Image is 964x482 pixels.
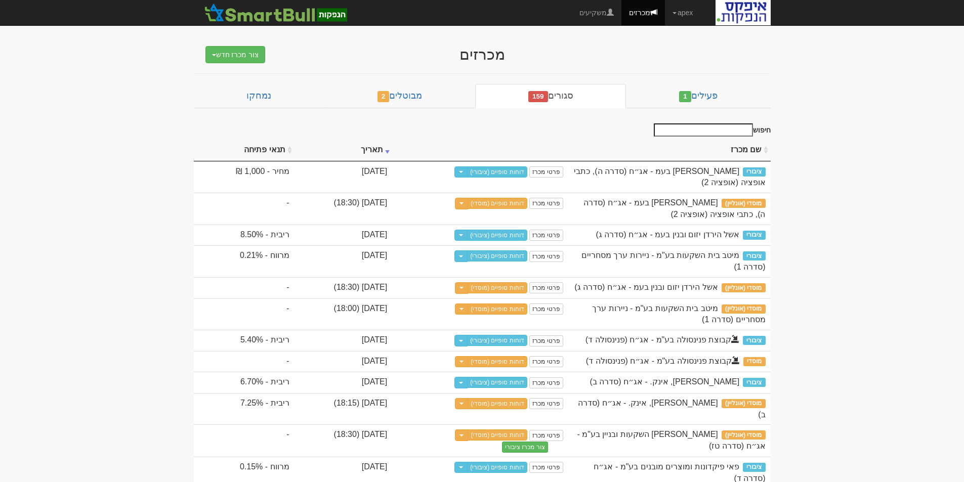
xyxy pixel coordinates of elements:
[679,91,691,102] span: 1
[568,139,771,161] th: שם מכרז : activate to sort column ascending
[468,429,527,441] a: דוחות סופיים (מוסדי)
[592,304,765,324] span: מיטב בית השקעות בע"מ - ניירות ערך מסחריים (סדרה 1)
[581,251,766,271] span: מיטב בית השקעות בע"מ - ניירות ערך מסחריים (סדרה 1)
[194,139,295,161] th: תנאי פתיחה : activate to sort column ascending
[590,377,739,386] span: סטרוברי פילדס ריט, אינק. - אג״ח (סדרה ב)
[467,230,527,241] a: דוחות סופיים (ציבורי)
[650,123,771,137] label: חיפוש
[467,250,527,261] a: דוחות סופיים (ציבורי)
[467,377,527,388] a: דוחות סופיים (ציבורי)
[194,245,295,277] td: מרווח - 0.21%
[285,46,680,63] div: מכרזים
[743,463,765,472] span: ציבורי
[585,335,739,344] span: קבוצת פנינסולה בע"מ - אג״ח (פנינסולה ד)
[324,84,475,108] a: מבוטלים
[467,462,527,473] a: דוחות סופיים (ציבורי)
[194,277,295,298] td: -
[295,424,393,457] td: [DATE] (18:30)
[529,377,563,388] a: פרטי מכרז
[529,303,563,315] a: פרטי מכרז
[529,335,563,346] a: פרטי מכרז
[194,298,295,330] td: -
[743,378,765,387] span: ציבורי
[529,166,563,178] a: פרטי מכרז
[468,282,527,293] a: דוחות סופיים (מוסדי)
[295,393,393,425] td: [DATE] (18:15)
[295,161,393,193] td: [DATE]
[578,399,766,419] span: סטרוברי פילדס ריט, אינק. - אג״ח (סדרה ב)
[194,393,295,425] td: ריבית - 7.25%
[468,303,527,315] a: דוחות סופיים (מוסדי)
[528,91,548,102] span: 159
[529,251,563,262] a: פרטי מכרז
[529,356,563,367] a: פרטי מכרז
[295,351,393,372] td: [DATE]
[468,398,527,409] a: דוחות סופיים (מוסדי)
[722,283,766,292] span: מוסדי (אונליין)
[194,161,295,193] td: מחיר - 1,000 ₪
[583,198,766,218] span: לוינסקי עופר בעמ - אג״ח (סדרה ה), כתבי אופציה (אופציה 2)
[194,351,295,372] td: -
[295,298,393,330] td: [DATE] (18:00)
[194,84,324,108] a: נמחקו
[295,372,393,393] td: [DATE]
[743,167,765,177] span: ציבורי
[529,462,563,473] a: פרטי מכרז
[529,398,563,409] a: פרטי מכרז
[722,430,766,440] span: מוסדי (אונליין)
[529,230,563,241] a: פרטי מכרז
[295,225,393,246] td: [DATE]
[194,225,295,246] td: ריבית - 8.50%
[743,336,765,345] span: ציבורי
[722,304,766,314] span: מוסדי (אונליין)
[378,91,390,102] span: 2
[467,335,527,346] a: דוחות סופיים (ציבורי)
[743,251,765,260] span: ציבורי
[467,166,527,178] a: דוחות סופיים (ציבורי)
[295,277,393,298] td: [DATE] (18:30)
[194,330,295,351] td: ריבית - 5.40%
[194,193,295,225] td: -
[194,424,295,457] td: -
[654,123,753,137] input: חיפוש
[295,330,393,351] td: [DATE]
[468,356,527,367] a: דוחות סופיים (מוסדי)
[574,283,718,291] span: אשל הירדן יזום ובנין בעמ - אג״ח (סדרה ג)
[205,46,266,63] button: צור מכרז חדש
[577,430,765,450] span: פרשקובסקי השקעות ובניין בע"מ - אג״ח (סדרה טז)
[529,198,563,209] a: פרטי מכרז
[574,167,765,187] span: לוינסקי עופר בעמ - אג״ח (סדרה ה), כתבי אופציה (אופציה 2)
[529,282,563,293] a: פרטי מכרז
[596,230,740,239] span: אשל הירדן יזום ובנין בעמ - אג״ח (סדרה ג)
[201,3,350,23] img: SmartBull Logo
[502,442,548,453] button: צור מכרז ציבורי
[586,357,740,365] span: קבוצת פנינסולה בע"מ - אג״ח (פנינסולה ד)
[626,84,770,108] a: פעילים
[475,84,626,108] a: סגורים
[743,231,765,240] span: ציבורי
[743,357,765,366] span: מוסדי
[295,193,393,225] td: [DATE] (18:30)
[722,199,766,208] span: מוסדי (אונליין)
[722,399,766,408] span: מוסדי (אונליין)
[295,139,393,161] th: תאריך : activate to sort column ascending
[468,198,527,209] a: דוחות סופיים (מוסדי)
[295,245,393,277] td: [DATE]
[529,430,563,441] a: פרטי מכרז
[194,372,295,393] td: ריבית - 6.70%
